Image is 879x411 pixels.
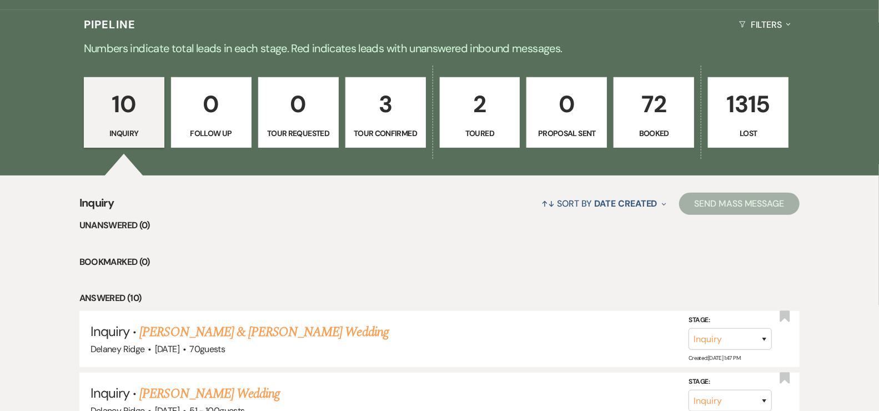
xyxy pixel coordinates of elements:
a: [PERSON_NAME] & [PERSON_NAME] Wedding [139,322,388,342]
p: 0 [265,86,331,123]
button: Filters [735,10,795,39]
a: 0Proposal Sent [526,77,607,148]
span: Inquiry [91,384,129,402]
p: Follow Up [178,127,244,139]
p: Inquiry [91,127,157,139]
h3: Pipeline [84,17,136,32]
li: Bookmarked (0) [79,255,800,269]
span: Inquiry [79,194,114,218]
a: 2Toured [440,77,520,148]
a: 72Booked [614,77,694,148]
p: Booked [621,127,687,139]
p: 2 [447,86,513,123]
p: 3 [353,86,419,123]
button: Send Mass Message [679,193,800,215]
label: Stage: [689,376,772,388]
a: 1315Lost [708,77,788,148]
p: Tour Confirmed [353,127,419,139]
p: Proposal Sent [534,127,600,139]
p: Numbers indicate total leads in each stage. Red indicates leads with unanswered inbound messages. [40,39,840,57]
button: Sort By Date Created [537,189,670,218]
p: 72 [621,86,687,123]
p: Toured [447,127,513,139]
span: Date Created [595,198,657,209]
span: 70 guests [189,343,225,355]
span: Delaney Ridge [91,343,145,355]
p: 0 [178,86,244,123]
p: Tour Requested [265,127,331,139]
li: Unanswered (0) [79,218,800,233]
p: 1315 [715,86,781,123]
a: 10Inquiry [84,77,164,148]
a: 0Tour Requested [258,77,339,148]
span: Inquiry [91,323,129,340]
span: ↑↓ [541,198,555,209]
span: Created: [DATE] 1:47 PM [689,354,740,362]
a: 3Tour Confirmed [345,77,426,148]
p: 0 [534,86,600,123]
p: Lost [715,127,781,139]
span: [DATE] [155,343,179,355]
a: [PERSON_NAME] Wedding [139,384,280,404]
li: Answered (10) [79,291,800,305]
p: 10 [91,86,157,123]
a: 0Follow Up [171,77,252,148]
label: Stage: [689,314,772,326]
